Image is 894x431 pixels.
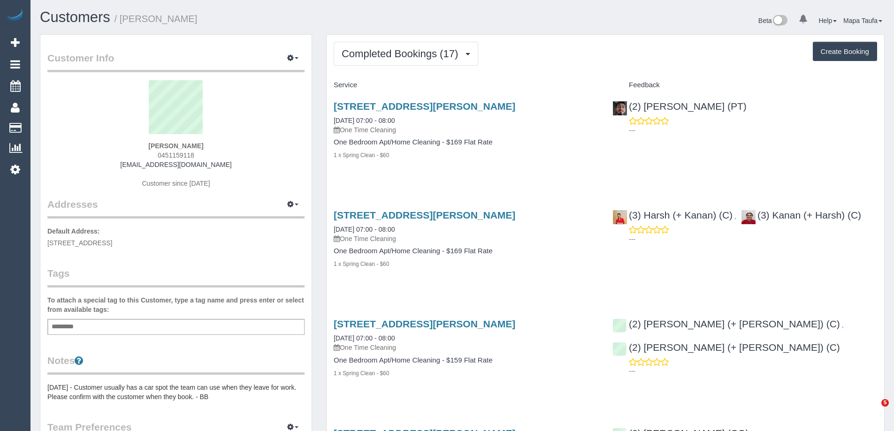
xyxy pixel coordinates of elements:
[862,399,885,422] iframe: Intercom live chat
[334,234,598,243] p: One Time Cleaning
[334,334,395,342] a: [DATE] 07:00 - 08:00
[334,356,598,364] h4: One Bedroom Apt/Home Cleaning - $159 Flat Rate
[612,101,747,112] a: (2) [PERSON_NAME] (PT)
[120,161,231,168] a: [EMAIL_ADDRESS][DOMAIN_NAME]
[334,42,478,66] button: Completed Bookings (17)
[40,9,110,25] a: Customers
[342,48,463,60] span: Completed Bookings (17)
[158,151,194,159] span: 0451159118
[629,234,877,244] p: ---
[881,399,889,407] span: 5
[843,17,882,24] a: Mapa Taufa
[334,210,515,220] a: [STREET_ADDRESS][PERSON_NAME]
[334,138,598,146] h4: One Bedroom Apt/Home Cleaning - $169 Flat Rate
[334,247,598,255] h4: One Bedroom Apt/Home Cleaning - $169 Flat Rate
[334,81,598,89] h4: Service
[47,227,100,236] label: Default Address:
[334,125,598,135] p: One Time Cleaning
[47,383,305,401] pre: [DATE] - Customer usually has a car spot the team can use when they leave for work. Please confir...
[47,295,305,314] label: To attach a special tag to this Customer, type a tag name and press enter or select from availabl...
[842,321,844,329] span: ,
[813,42,877,61] button: Create Booking
[629,126,877,135] p: ---
[734,212,736,220] span: ,
[334,343,598,352] p: One Time Cleaning
[142,180,210,187] span: Customer since [DATE]
[47,51,305,72] legend: Customer Info
[612,342,840,353] a: (2) [PERSON_NAME] (+ [PERSON_NAME]) (C)
[334,226,395,233] a: [DATE] 07:00 - 08:00
[741,210,861,220] a: (3) Kanan (+ Harsh) (C)
[6,9,24,23] img: Automaid Logo
[334,101,515,112] a: [STREET_ADDRESS][PERSON_NAME]
[47,354,305,375] legend: Notes
[613,210,627,224] img: (3) Harsh (+ Kanan) (C)
[115,14,198,24] small: / [PERSON_NAME]
[818,17,837,24] a: Help
[613,101,627,115] img: (2) Reggy Cogulet (PT)
[47,266,305,287] legend: Tags
[334,261,389,267] small: 1 x Spring Clean - $60
[741,210,756,224] img: (3) Kanan (+ Harsh) (C)
[772,15,787,27] img: New interface
[334,318,515,329] a: [STREET_ADDRESS][PERSON_NAME]
[334,117,395,124] a: [DATE] 07:00 - 08:00
[758,17,787,24] a: Beta
[612,210,733,220] a: (3) Harsh (+ Kanan) (C)
[334,152,389,159] small: 1 x Spring Clean - $60
[629,366,877,376] p: ---
[612,318,840,329] a: (2) [PERSON_NAME] (+ [PERSON_NAME]) (C)
[47,239,112,247] span: [STREET_ADDRESS]
[334,370,389,377] small: 1 x Spring Clean - $60
[148,142,203,150] strong: [PERSON_NAME]
[612,81,877,89] h4: Feedback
